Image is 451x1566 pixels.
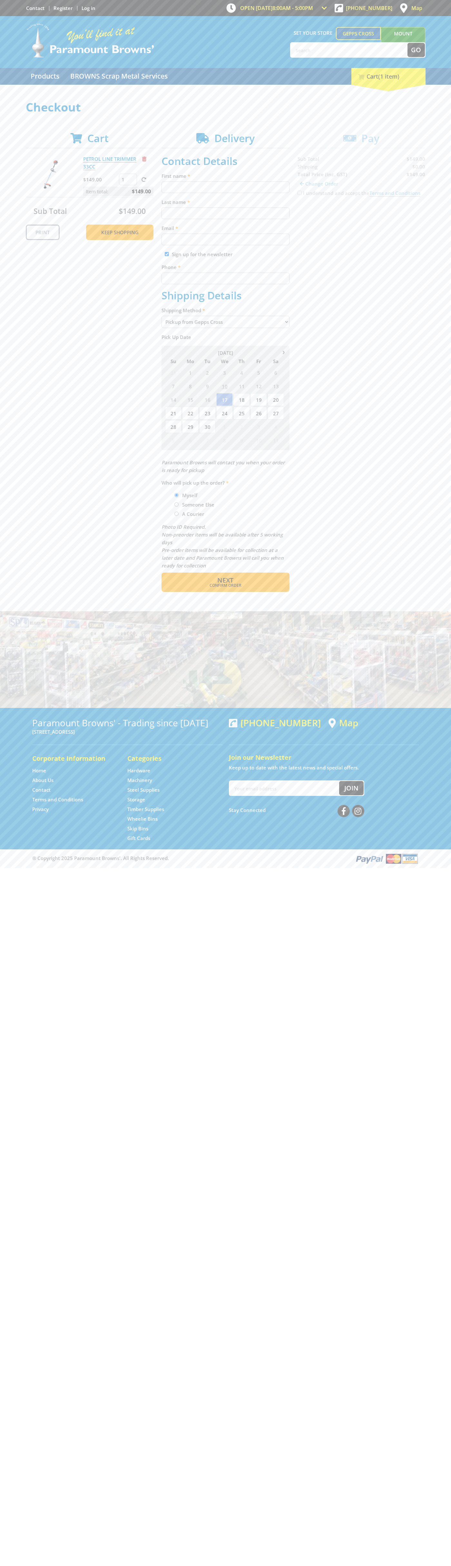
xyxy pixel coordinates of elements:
[165,393,181,406] span: 14
[250,357,267,365] span: Fr
[26,5,44,11] a: Go to the Contact page
[250,407,267,420] span: 26
[32,777,54,784] a: Go to the About Us page
[119,206,146,216] span: $149.00
[229,718,321,728] div: [PHONE_NUMBER]
[240,5,313,12] span: OPEN [DATE]
[250,393,267,406] span: 19
[182,366,199,379] span: 1
[268,420,284,433] span: 4
[229,764,419,771] p: Keep up to date with the latest news and special offers.
[32,754,114,763] h5: Corporate Information
[26,101,426,114] h1: Checkout
[162,208,289,219] input: Please enter your last name.
[32,718,222,728] h3: Paramount Browns' - Trading since [DATE]
[381,27,426,52] a: Mount [PERSON_NAME]
[290,27,336,39] span: Set your store
[162,289,289,302] h2: Shipping Details
[233,420,250,433] span: 2
[199,434,216,447] span: 7
[217,576,233,585] span: Next
[182,420,199,433] span: 29
[180,490,200,501] label: Myself
[54,5,73,11] a: Go to the registration page
[162,306,289,314] label: Shipping Method
[127,767,150,774] a: Go to the Hardware page
[268,366,284,379] span: 6
[216,393,233,406] span: 17
[165,380,181,392] span: 7
[268,380,284,392] span: 13
[127,816,158,822] a: Go to the Wheelie Bins page
[162,234,289,245] input: Please enter your email address.
[83,187,153,196] p: Item total:
[162,524,284,569] em: Photo ID Required. Non-preorder items will be available after 5 working days Pre-order items will...
[162,198,289,206] label: Last name
[233,357,250,365] span: Th
[142,156,146,162] a: Remove from cart
[162,573,289,592] button: Next Confirm order
[127,787,160,793] a: Go to the Steel Supplies page
[162,172,289,180] label: First name
[26,23,155,58] img: Paramount Browns'
[182,380,199,392] span: 8
[65,68,172,85] a: Go to the BROWNS Scrap Metal Services page
[216,434,233,447] span: 8
[32,787,51,793] a: Go to the Contact page
[127,835,150,842] a: Go to the Gift Cards page
[268,393,284,406] span: 20
[214,131,255,145] span: Delivery
[250,434,267,447] span: 10
[233,407,250,420] span: 25
[199,357,216,365] span: Tu
[216,380,233,392] span: 10
[182,407,199,420] span: 22
[182,357,199,365] span: Mo
[378,72,399,80] span: (1 item)
[86,225,153,240] a: Keep Shopping
[26,225,60,240] a: Print
[162,316,289,328] select: Please select a shipping method.
[216,357,233,365] span: We
[199,407,216,420] span: 23
[218,350,233,356] span: [DATE]
[174,512,179,516] input: Please select who will pick up the order.
[165,420,181,433] span: 28
[250,380,267,392] span: 12
[407,43,425,57] button: Go
[351,68,426,85] div: Cart
[32,728,222,736] p: [STREET_ADDRESS]
[82,5,95,11] a: Log in
[230,781,339,795] input: Your email address
[127,796,145,803] a: Go to the Storage page
[83,176,118,183] p: $149.00
[162,333,289,341] label: Pick Up Date
[180,508,206,519] label: A Courier
[216,407,233,420] span: 24
[268,407,284,420] span: 27
[32,796,83,803] a: Go to the Terms and Conditions page
[32,767,46,774] a: Go to the Home page
[165,366,181,379] span: 31
[162,479,289,487] label: Who will pick up the order?
[336,27,381,40] a: Gepps Cross
[229,802,364,818] div: Stay Connected
[268,434,284,447] span: 11
[250,420,267,433] span: 3
[199,420,216,433] span: 30
[268,357,284,365] span: Sa
[339,781,364,795] button: Join
[132,187,151,196] span: $149.00
[172,251,232,257] label: Sign up for the newsletter
[165,434,181,447] span: 5
[127,806,164,813] a: Go to the Timber Supplies page
[182,434,199,447] span: 6
[26,853,426,865] div: ® Copyright 2025 Paramount Browns'. All Rights Reserved.
[216,420,233,433] span: 1
[233,434,250,447] span: 9
[250,366,267,379] span: 5
[162,224,289,232] label: Email
[162,273,289,284] input: Please enter your telephone number.
[199,380,216,392] span: 9
[83,156,136,170] a: PETROL LINE TRIMMER 33CC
